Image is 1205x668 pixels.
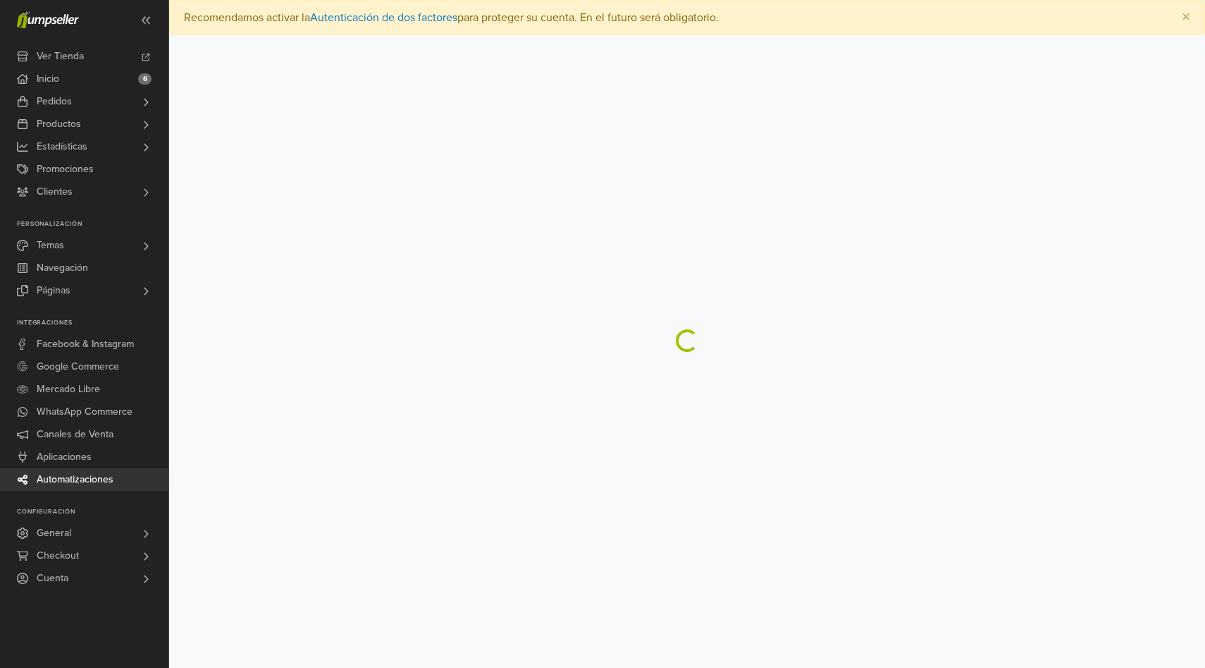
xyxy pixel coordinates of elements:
[37,333,134,356] span: Facebook & Instagram
[37,468,113,491] span: Automatizaciones
[37,446,92,468] span: Aplicaciones
[1182,7,1190,28] span: ×
[37,567,68,590] span: Cuenta
[37,135,87,158] span: Estadísticas
[37,401,132,423] span: WhatsApp Commerce
[37,234,64,257] span: Temas
[37,158,94,181] span: Promociones
[17,319,168,327] p: Integraciones
[37,356,119,378] span: Google Commerce
[37,423,113,446] span: Canales de Venta
[310,11,457,25] a: Autenticación de dos factores
[17,220,168,229] p: Personalización
[37,522,71,545] span: General
[37,90,72,113] span: Pedidos
[138,73,152,85] span: 6
[37,378,100,401] span: Mercado Libre
[37,279,70,302] span: Páginas
[37,181,73,203] span: Clientes
[37,68,59,90] span: Inicio
[37,257,88,279] span: Navegación
[1168,1,1204,35] button: Close
[37,113,81,135] span: Productos
[17,508,168,516] p: Configuración
[37,545,79,567] span: Checkout
[37,45,84,68] span: Ver Tienda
